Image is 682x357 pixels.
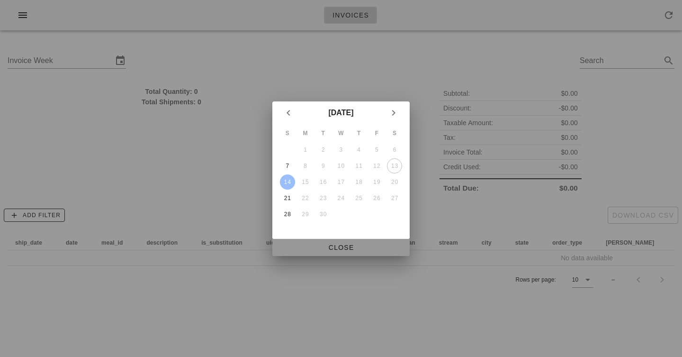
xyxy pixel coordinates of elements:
button: 7 [280,158,295,174]
span: Close [280,244,402,251]
div: 14 [280,179,295,185]
button: Previous month [280,104,297,121]
div: 28 [280,211,295,218]
button: Close [272,239,410,256]
button: Next month [385,104,402,121]
div: 21 [280,195,295,201]
th: T [314,125,332,141]
button: 28 [280,207,295,222]
div: 7 [280,163,295,169]
th: T [350,125,368,141]
button: 21 [280,191,295,206]
th: S [386,125,403,141]
th: S [279,125,296,141]
th: F [368,125,386,141]
button: [DATE] [324,103,357,122]
th: W [332,125,350,141]
th: M [297,125,314,141]
button: 14 [280,174,295,190]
